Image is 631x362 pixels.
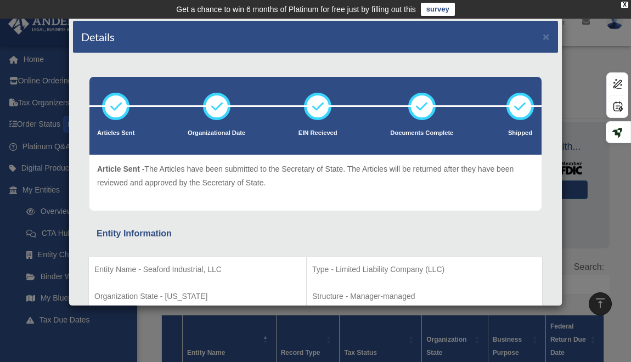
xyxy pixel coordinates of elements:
[97,162,534,189] p: The Articles have been submitted to the Secretary of State. The Articles will be returned after t...
[94,290,301,303] p: Organization State - [US_STATE]
[97,128,134,139] p: Articles Sent
[312,263,537,276] p: Type - Limited Liability Company (LLC)
[97,226,534,241] div: Entity Information
[421,3,455,16] a: survey
[81,29,115,44] h4: Details
[176,3,416,16] div: Get a chance to win 6 months of Platinum for free just by filling out this
[621,2,628,8] div: close
[298,128,337,139] p: EIN Recieved
[506,128,534,139] p: Shipped
[188,128,245,139] p: Organizational Date
[543,31,550,42] button: ×
[97,165,144,173] span: Article Sent -
[390,128,453,139] p: Documents Complete
[312,290,537,303] p: Structure - Manager-managed
[94,263,301,276] p: Entity Name - Seaford Industrial, LLC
